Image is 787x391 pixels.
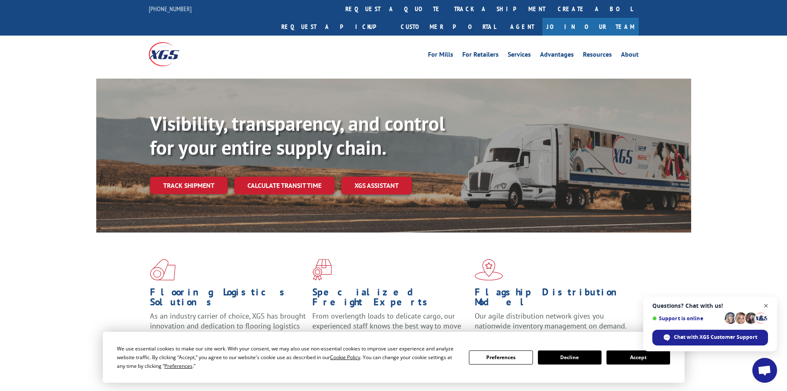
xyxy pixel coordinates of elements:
a: Calculate transit time [234,177,335,194]
a: For Mills [428,51,453,60]
h1: Specialized Freight Experts [312,287,468,311]
b: Visibility, transparency, and control for your entire supply chain. [150,110,445,160]
img: xgs-icon-focused-on-flooring-red [312,259,332,281]
span: Close chat [761,301,771,311]
a: Customer Portal [395,18,502,36]
img: xgs-icon-total-supply-chain-intelligence-red [150,259,176,281]
button: Preferences [469,350,533,365]
h1: Flooring Logistics Solutions [150,287,306,311]
a: For Retailers [462,51,499,60]
a: XGS ASSISTANT [341,177,412,194]
div: We use essential cookies to make our site work. With your consent, we may also use non-essential ... [117,344,459,370]
div: Cookie Consent Prompt [103,332,685,383]
span: Chat with XGS Customer Support [674,333,757,341]
a: [PHONE_NUMBER] [149,5,192,13]
img: xgs-icon-flagship-distribution-model-red [475,259,503,281]
a: Advantages [540,51,574,60]
a: Request a pickup [275,18,395,36]
span: Preferences [164,362,193,369]
a: Track shipment [150,177,228,194]
a: Agent [502,18,542,36]
button: Decline [538,350,602,365]
p: From overlength loads to delicate cargo, our experienced staff knows the best way to move your fr... [312,311,468,348]
a: About [621,51,639,60]
div: Chat with XGS Customer Support [652,330,768,345]
h1: Flagship Distribution Model [475,287,631,311]
a: Resources [583,51,612,60]
a: Services [508,51,531,60]
div: Open chat [752,358,777,383]
span: Our agile distribution network gives you nationwide inventory management on demand. [475,311,627,331]
button: Accept [606,350,670,365]
span: Cookie Policy [330,354,360,361]
span: Support is online [652,315,722,321]
span: Questions? Chat with us! [652,302,768,309]
a: Join Our Team [542,18,639,36]
span: As an industry carrier of choice, XGS has brought innovation and dedication to flooring logistics... [150,311,306,341]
